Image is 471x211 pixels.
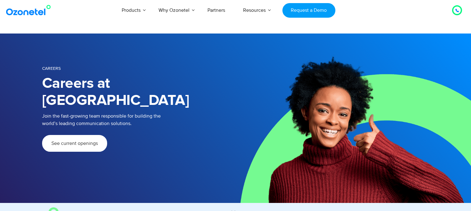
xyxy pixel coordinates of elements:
[42,112,226,127] p: Join the fast-growing team responsible for building the world’s leading communication solutions.
[282,3,335,18] a: Request a Demo
[51,141,98,146] span: See current openings
[42,66,61,71] span: Careers
[42,75,236,109] h1: Careers at [GEOGRAPHIC_DATA]
[42,135,107,152] a: See current openings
